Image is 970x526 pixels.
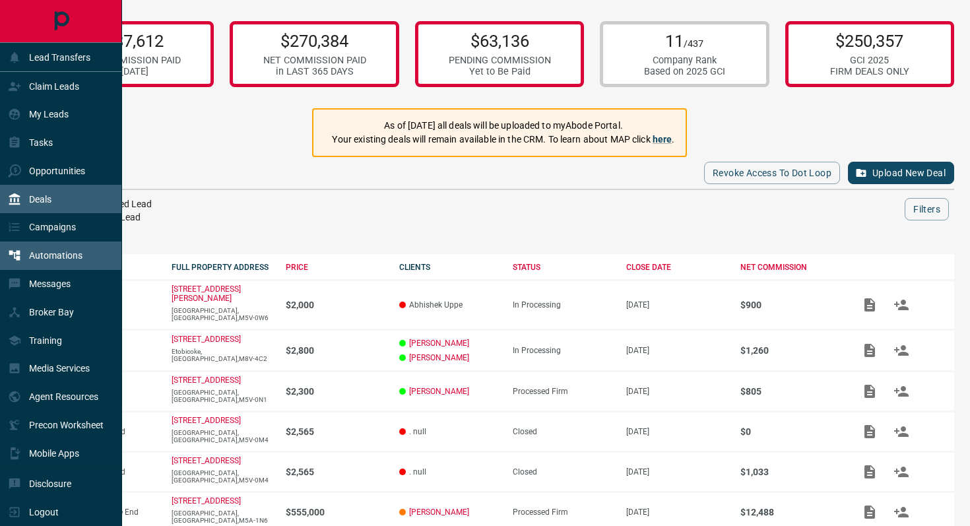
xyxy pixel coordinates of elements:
div: Processed Firm [513,387,613,396]
span: Add / View Documents [854,467,886,476]
span: Add / View Documents [854,386,886,395]
p: [DATE] [626,508,727,517]
p: [DATE] [626,300,727,310]
div: Closed [513,427,613,436]
a: [STREET_ADDRESS] [172,335,241,344]
a: [STREET_ADDRESS] [172,376,241,385]
p: [GEOGRAPHIC_DATA],[GEOGRAPHIC_DATA],M5V-0M4 [172,469,272,484]
p: $187,612 [78,31,181,51]
p: [DATE] [626,427,727,436]
div: Closed [513,467,613,477]
p: Etobicoke,[GEOGRAPHIC_DATA],M8V-4C2 [172,348,272,362]
p: [GEOGRAPHIC_DATA],[GEOGRAPHIC_DATA],M5V-0N1 [172,389,272,403]
div: FULL PROPERTY ADDRESS [172,263,272,272]
p: $1,033 [740,467,841,477]
div: GCI 2025 [830,55,909,66]
a: [STREET_ADDRESS][PERSON_NAME] [172,284,241,303]
a: [STREET_ADDRESS] [172,456,241,465]
p: [GEOGRAPHIC_DATA],[GEOGRAPHIC_DATA],M5V-0M4 [172,429,272,444]
span: Match Clients [886,467,917,476]
button: Upload New Deal [848,162,954,184]
a: here [653,134,672,145]
span: Match Clients [886,300,917,309]
p: . null [399,427,500,436]
a: [PERSON_NAME] [409,353,469,362]
div: NET COMMISSION [740,263,841,272]
p: Your existing deals will remain available in the CRM. To learn about MAP click . [332,133,674,147]
div: CLIENTS [399,263,500,272]
span: Match Clients [886,426,917,436]
div: CLOSE DATE [626,263,727,272]
span: Add / View Documents [854,507,886,516]
div: Yet to Be Paid [449,66,551,77]
div: STATUS [513,263,613,272]
span: Add / View Documents [854,345,886,354]
p: $2,800 [286,345,386,356]
p: $2,565 [286,426,386,437]
p: [GEOGRAPHIC_DATA],[GEOGRAPHIC_DATA],M5V-0W6 [172,307,272,321]
div: Company Rank [644,55,725,66]
a: [PERSON_NAME] [409,387,469,396]
p: [GEOGRAPHIC_DATA],[GEOGRAPHIC_DATA],M5A-1N6 [172,510,272,524]
span: Match Clients [886,345,917,354]
div: NET COMMISSION PAID [263,55,366,66]
p: $1,260 [740,345,841,356]
p: $0 [740,426,841,437]
p: $270,384 [263,31,366,51]
p: $2,565 [286,467,386,477]
button: Filters [905,198,949,220]
p: [DATE] [626,346,727,355]
p: [DATE] [626,387,727,396]
div: in LAST 365 DAYS [263,66,366,77]
p: $250,357 [830,31,909,51]
p: $805 [740,386,841,397]
div: NET COMMISSION PAID [78,55,181,66]
div: in [DATE] [78,66,181,77]
p: . null [399,467,500,477]
p: As of [DATE] all deals will be uploaded to myAbode Portal. [332,119,674,133]
div: Processed Firm [513,508,613,517]
p: $2,300 [286,386,386,397]
span: Add / View Documents [854,426,886,436]
p: $12,488 [740,507,841,517]
a: [PERSON_NAME] [409,508,469,517]
div: In Processing [513,300,613,310]
a: [STREET_ADDRESS] [172,416,241,425]
span: Match Clients [886,507,917,516]
p: $2,000 [286,300,386,310]
span: /437 [684,38,703,49]
p: 11 [644,31,725,51]
p: [DATE] [626,467,727,477]
p: $900 [740,300,841,310]
p: $555,000 [286,507,386,517]
a: [PERSON_NAME] [409,339,469,348]
div: In Processing [513,346,613,355]
div: Based on 2025 GCI [644,66,725,77]
div: PRICE [286,263,386,272]
p: $63,136 [449,31,551,51]
a: [STREET_ADDRESS] [172,496,241,506]
div: FIRM DEALS ONLY [830,66,909,77]
button: Revoke Access to Dot Loop [704,162,840,184]
p: Abhishek Uppe [399,300,500,310]
span: Add / View Documents [854,300,886,309]
span: Match Clients [886,386,917,395]
div: PENDING COMMISSION [449,55,551,66]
